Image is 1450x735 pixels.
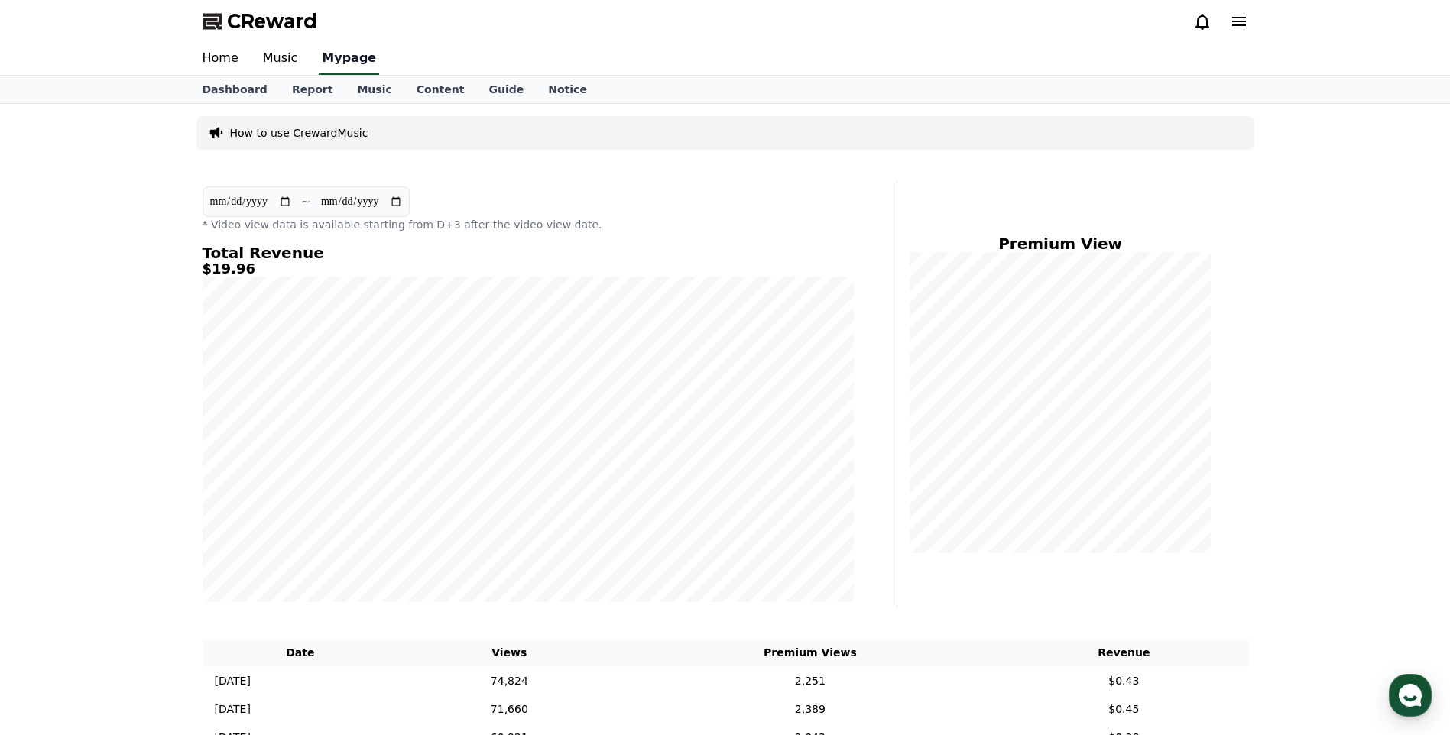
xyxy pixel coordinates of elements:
a: Home [5,484,101,523]
a: Messages [101,484,197,523]
h5: $19.96 [203,261,854,277]
span: Messages [127,508,172,520]
a: Music [251,43,310,75]
a: How to use CrewardMusic [230,125,368,141]
td: $0.43 [1000,667,1247,695]
th: Premium Views [621,639,1001,667]
p: [DATE] [215,673,251,689]
a: Content [404,76,477,103]
td: 2,389 [621,695,1001,724]
a: CReward [203,9,317,34]
p: [DATE] [215,701,251,717]
a: Mypage [319,43,379,75]
td: 74,824 [398,667,621,695]
span: Settings [226,507,264,520]
a: Guide [476,76,536,103]
h4: Total Revenue [203,244,854,261]
a: Music [345,76,404,103]
td: $0.45 [1000,695,1247,724]
span: CReward [227,9,317,34]
span: Home [39,507,66,520]
td: 2,251 [621,667,1001,695]
a: Home [190,43,251,75]
th: Views [398,639,621,667]
th: Date [203,639,399,667]
a: Dashboard [190,76,280,103]
a: Settings [197,484,294,523]
p: ~ [301,193,311,211]
p: * Video view data is available starting from D+3 after the video view date. [203,217,854,232]
td: 71,660 [398,695,621,724]
th: Revenue [1000,639,1247,667]
a: Report [280,76,345,103]
h4: Premium View [910,235,1212,252]
a: Notice [536,76,599,103]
